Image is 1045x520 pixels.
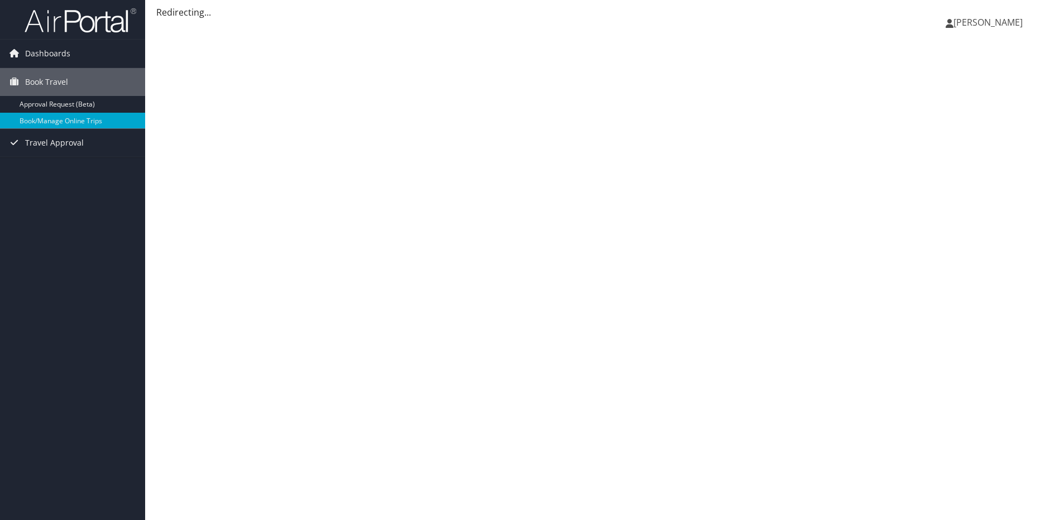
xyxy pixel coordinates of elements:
[946,6,1034,39] a: [PERSON_NAME]
[953,16,1023,28] span: [PERSON_NAME]
[25,7,136,33] img: airportal-logo.png
[25,129,84,157] span: Travel Approval
[156,6,1034,19] div: Redirecting...
[25,68,68,96] span: Book Travel
[25,40,70,68] span: Dashboards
